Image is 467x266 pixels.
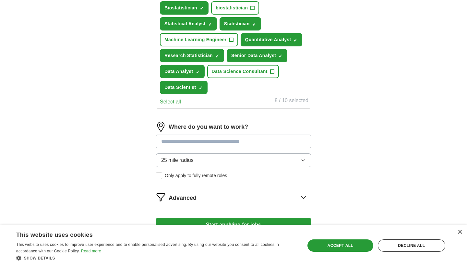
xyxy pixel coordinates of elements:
span: ✓ [200,6,204,11]
div: 8 / 10 selected [275,97,308,106]
span: Machine Learning Engineer [164,36,227,43]
span: Quantitative Analyst [245,36,291,43]
span: Only apply to fully remote roles [165,172,227,179]
button: Biostatistician✓ [160,1,209,15]
button: Statistician✓ [220,17,261,30]
button: Data Scientist✓ [160,81,208,94]
span: ✓ [293,38,297,43]
span: Advanced [169,194,197,202]
span: ✓ [279,54,282,59]
span: Data Analyst [164,68,193,75]
button: Data Science Consultant [207,65,279,78]
span: ✓ [199,85,203,91]
span: 25 mile radius [161,156,194,164]
div: Accept all [307,239,373,252]
a: Read more, opens a new window [81,249,101,253]
span: ✓ [215,54,219,59]
img: filter [156,192,166,202]
span: This website uses cookies to improve user experience and to enable personalised advertising. By u... [16,242,279,253]
button: Quantitative Analyst✓ [241,33,303,46]
button: Start applying for jobs [156,218,311,232]
button: Senior Data Analyst✓ [227,49,287,62]
img: location.png [156,122,166,132]
label: Where do you want to work? [169,123,248,131]
button: Data Analyst✓ [160,65,205,78]
div: This website uses cookies [16,229,281,239]
button: Research Statistician✓ [160,49,224,62]
button: Statistical Analyst✓ [160,17,217,30]
span: Research Statistician [164,52,213,59]
span: Biostatistician [164,5,197,11]
input: Only apply to fully remote roles [156,173,162,179]
span: ✓ [252,22,256,27]
div: Decline all [378,239,445,252]
button: 25 mile radius [156,153,311,167]
button: Select all [160,98,181,106]
span: Statistician [224,20,250,27]
span: ✓ [208,22,212,27]
button: biostatistician [211,1,259,15]
span: Senior Data Analyst [231,52,276,59]
div: Close [457,230,462,235]
div: Show details [16,255,297,261]
button: Machine Learning Engineer [160,33,238,46]
span: Statistical Analyst [164,20,206,27]
span: Show details [24,256,55,260]
span: ✓ [196,69,200,75]
span: biostatistician [216,5,248,11]
span: Data Scientist [164,84,196,91]
span: Data Science Consultant [212,68,268,75]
